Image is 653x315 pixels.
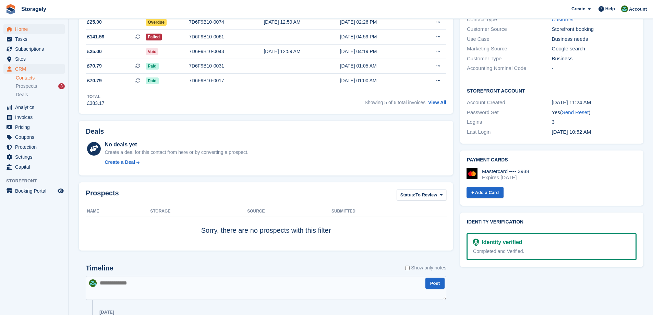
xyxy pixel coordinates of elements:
[6,178,68,184] span: Storefront
[425,278,445,289] button: Post
[264,48,340,55] div: [DATE] 12:59 AM
[3,132,65,142] a: menu
[467,87,637,94] h2: Storefront Account
[552,129,591,135] time: 2025-07-03 09:52:12 UTC
[552,45,637,53] div: Google search
[365,100,425,105] span: Showing 5 of 6 total invoices
[99,310,114,315] div: [DATE]
[482,174,529,181] div: Expires [DATE]
[473,248,630,255] div: Completed and Verified.
[482,168,529,174] div: Mastercard •••• 3938
[552,25,637,33] div: Storefront booking
[340,33,417,40] div: [DATE] 04:59 PM
[3,186,65,196] a: menu
[552,64,637,72] div: -
[15,54,56,64] span: Sites
[89,279,97,287] img: Notifications
[15,122,56,132] span: Pricing
[15,44,56,54] span: Subscriptions
[552,109,637,117] div: Yes
[86,189,119,202] h2: Prospects
[87,94,105,100] div: Total
[479,238,522,246] div: Identity verified
[605,5,615,12] span: Help
[467,64,552,72] div: Accounting Nominal Code
[400,192,415,198] span: Status:
[467,187,504,198] a: + Add a Card
[467,118,552,126] div: Logins
[19,3,49,15] a: Storagely
[16,92,28,98] span: Deals
[189,62,264,70] div: 7D6F9B10-0031
[552,99,637,107] div: [DATE] 11:24 AM
[467,99,552,107] div: Account Created
[15,102,56,112] span: Analytics
[467,16,552,24] div: Contact Type
[560,109,590,115] span: ( )
[87,33,105,40] span: £141.59
[3,24,65,34] a: menu
[87,62,102,70] span: £70.79
[340,48,417,55] div: [DATE] 04:19 PM
[264,19,340,26] div: [DATE] 12:59 AM
[105,159,248,166] a: Create a Deal
[15,132,56,142] span: Coupons
[467,157,637,163] h2: Payment cards
[3,162,65,172] a: menu
[15,24,56,34] span: Home
[331,206,446,217] th: Submitted
[16,75,65,81] a: Contacts
[87,19,102,26] span: £25.00
[473,239,479,246] img: Identity Verification Ready
[201,227,331,234] span: Sorry, there are no prospects with this filter
[15,162,56,172] span: Capital
[15,112,56,122] span: Invoices
[16,83,65,90] a: Prospects 3
[146,34,162,40] span: Failed
[105,141,248,149] div: No deals yet
[15,142,56,152] span: Protection
[3,142,65,152] a: menu
[5,4,16,14] img: stora-icon-8386f47178a22dfd0bd8f6a31ec36ba5ce8667c1dd55bd0f319d3a0aa187defe.svg
[189,48,264,55] div: 7D6F9B10-0043
[562,109,589,115] a: Send Reset
[247,206,331,217] th: Source
[86,264,113,272] h2: Timeline
[3,152,65,162] a: menu
[87,48,102,55] span: £25.00
[397,189,446,201] button: Status: To Review
[15,186,56,196] span: Booking Portal
[146,48,158,55] span: Void
[552,118,637,126] div: 3
[552,55,637,63] div: Business
[15,34,56,44] span: Tasks
[405,264,446,271] label: Show only notes
[340,62,417,70] div: [DATE] 01:05 AM
[3,122,65,132] a: menu
[15,64,56,74] span: CRM
[189,19,264,26] div: 7D6F9B10-0074
[467,45,552,53] div: Marketing Source
[146,63,158,70] span: Paid
[105,159,135,166] div: Create a Deal
[467,128,552,136] div: Last Login
[3,112,65,122] a: menu
[87,100,105,107] div: £383.17
[86,206,150,217] th: Name
[58,83,65,89] div: 3
[415,192,437,198] span: To Review
[621,5,628,12] img: Notifications
[15,152,56,162] span: Settings
[189,33,264,40] div: 7D6F9B10-0061
[150,206,247,217] th: Storage
[467,219,637,225] h2: Identity verification
[189,77,264,84] div: 7D6F9B10-0017
[405,264,410,271] input: Show only notes
[467,168,477,179] img: Mastercard Logo
[467,25,552,33] div: Customer Source
[3,102,65,112] a: menu
[3,44,65,54] a: menu
[87,77,102,84] span: £70.79
[16,91,65,98] a: Deals
[340,77,417,84] div: [DATE] 01:00 AM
